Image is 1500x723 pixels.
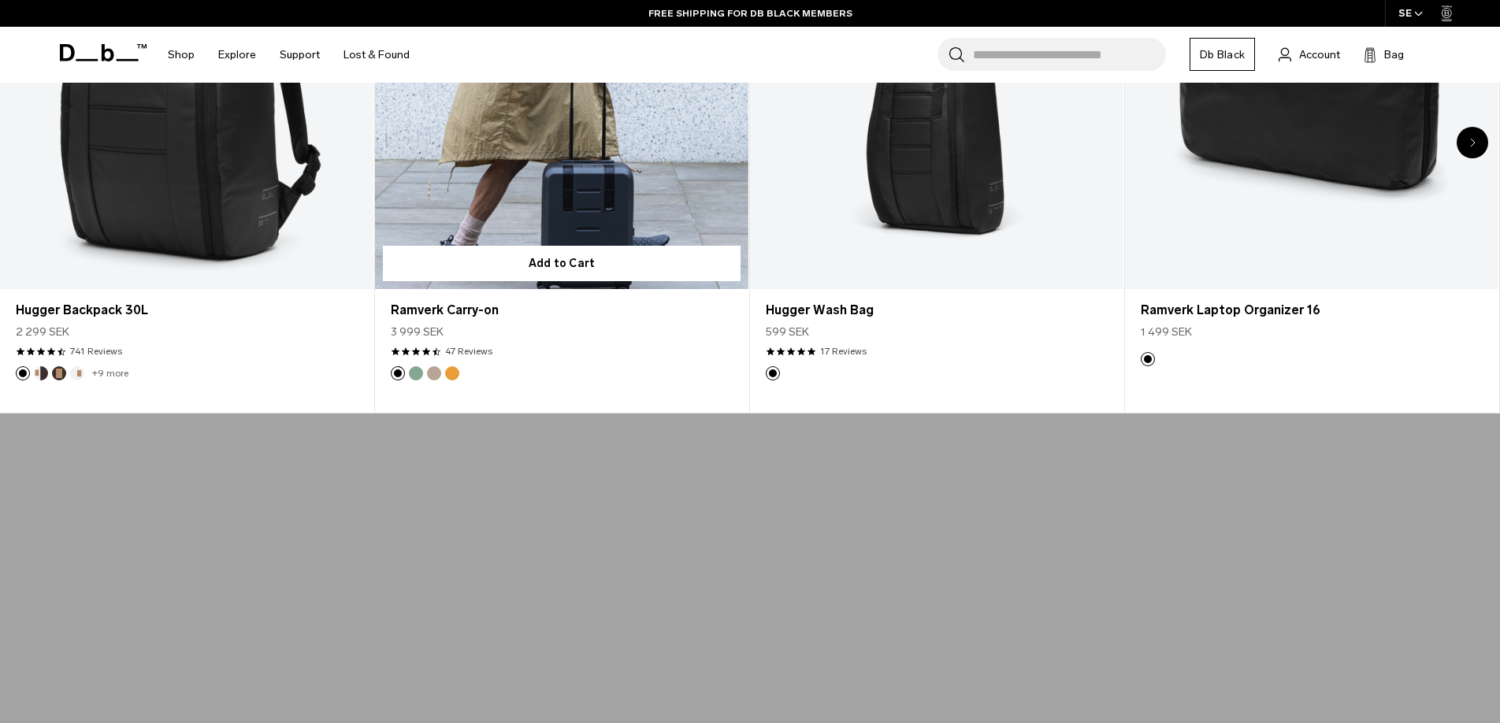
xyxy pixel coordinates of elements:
[766,324,809,340] span: 599 SEK
[445,366,459,380] button: Parhelion Orange
[70,344,122,358] a: 741 reviews
[1457,127,1488,158] div: Next slide
[1141,324,1192,340] span: 1 499 SEK
[343,27,410,83] a: Lost & Found
[1299,46,1340,63] span: Account
[34,366,48,380] button: Cappuccino
[92,368,128,379] a: +9 more
[280,27,320,83] a: Support
[766,366,780,380] button: Black Out
[1141,301,1483,320] a: Ramverk Laptop Organizer 16
[409,366,423,380] button: Green Ray
[1141,352,1155,366] button: Black Out
[1190,38,1255,71] a: Db Black
[391,324,444,340] span: 3 999 SEK
[70,366,84,380] button: Oatmilk
[427,366,441,380] button: Fogbow Beige
[383,246,741,281] button: Add to Cart
[1279,45,1340,64] a: Account
[16,301,358,320] a: Hugger Backpack 30L
[766,301,1108,320] a: Hugger Wash Bag
[445,344,492,358] a: 47 reviews
[391,301,733,320] a: Ramverk Carry-on
[168,27,195,83] a: Shop
[391,366,405,380] button: Black Out
[156,27,421,83] nav: Main Navigation
[1364,45,1404,64] button: Bag
[820,344,867,358] a: 17 reviews
[16,324,69,340] span: 2 299 SEK
[218,27,256,83] a: Explore
[1384,46,1404,63] span: Bag
[648,6,852,20] a: FREE SHIPPING FOR DB BLACK MEMBERS
[52,366,66,380] button: Espresso
[16,366,30,380] button: Black Out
